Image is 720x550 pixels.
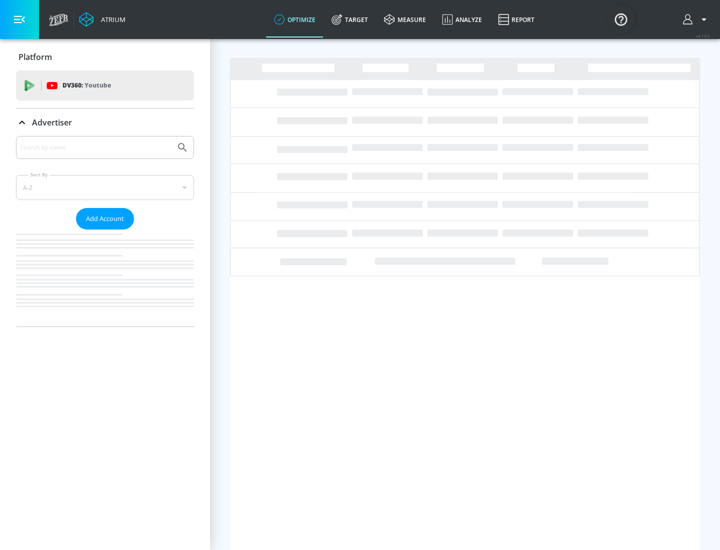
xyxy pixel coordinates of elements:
label: Sort By [28,171,50,178]
div: Advertiser [16,136,194,326]
a: Atrium [79,12,125,27]
p: Advertiser [32,117,72,128]
a: measure [376,1,434,37]
div: DV360: Youtube [16,70,194,100]
a: optimize [266,1,323,37]
div: A-Z [16,175,194,200]
a: Analyze [434,1,490,37]
div: Platform [16,43,194,71]
p: Youtube [84,80,111,90]
span: v 4.19.0 [696,33,710,38]
p: Platform [18,51,52,62]
button: Add Account [76,208,134,229]
p: DV360: [62,80,111,91]
div: Atrium [97,15,125,24]
button: Open Resource Center [607,5,635,33]
div: Advertiser [16,108,194,136]
a: Report [490,1,542,37]
span: Add Account [86,213,124,224]
input: Search by name [20,141,171,154]
a: Target [323,1,376,37]
nav: list of Advertiser [16,229,194,326]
